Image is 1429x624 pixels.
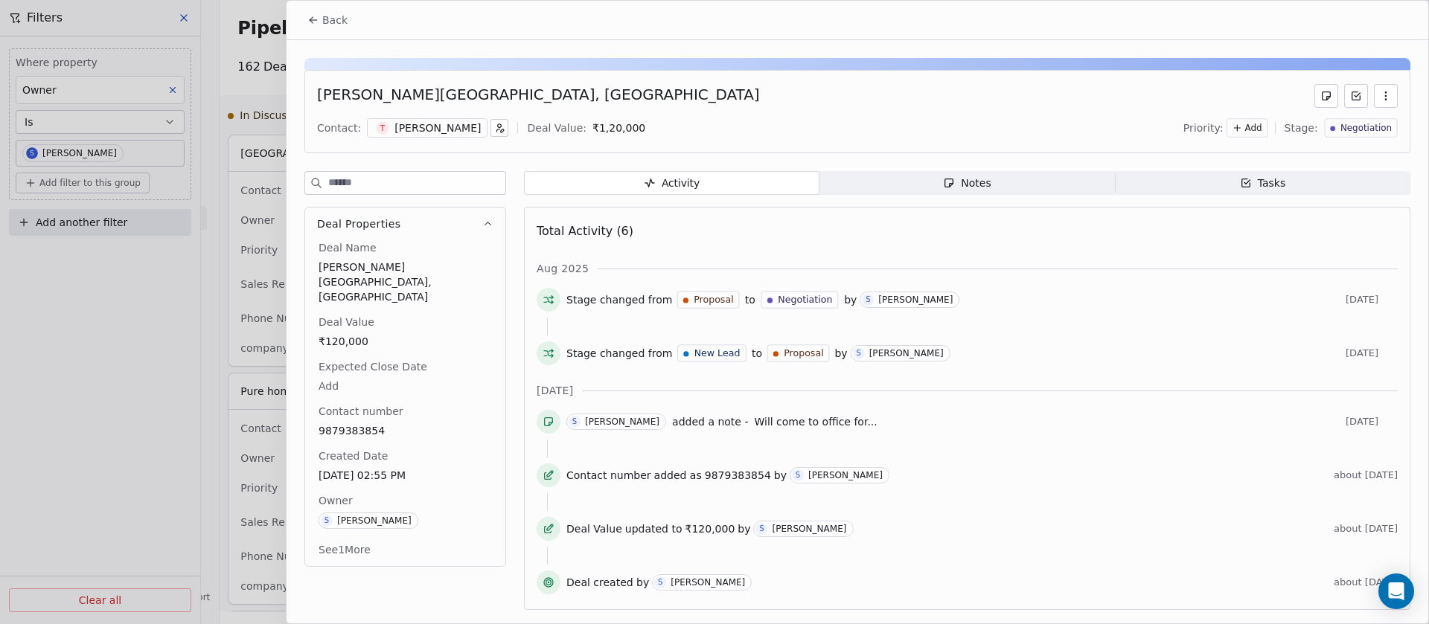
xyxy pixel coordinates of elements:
[566,346,672,361] span: Stage changed from
[316,359,430,374] span: Expected Close Date
[592,122,645,134] span: ₹ 1,20,000
[316,315,377,329] span: Deal Value
[566,292,672,307] span: Stage changed from
[738,521,750,536] span: by
[1346,416,1398,428] span: [DATE]
[844,292,857,307] span: by
[317,84,759,108] div: [PERSON_NAME][GEOGRAPHIC_DATA], [GEOGRAPHIC_DATA]
[685,521,735,536] span: ₹120,000
[943,176,991,191] div: Notes
[625,521,682,536] span: updated to
[1334,469,1398,481] span: about [DATE]
[305,240,505,566] div: Deal Properties
[537,224,633,238] span: Total Activity (6)
[377,122,389,135] span: T
[1346,294,1398,306] span: [DATE]
[316,404,406,419] span: Contact number
[585,416,659,427] div: [PERSON_NAME]
[772,524,846,534] div: [PERSON_NAME]
[834,346,847,361] span: by
[1378,573,1414,609] div: Open Intercom Messenger
[319,379,492,393] span: Add
[1340,122,1392,135] span: Negotiation
[754,413,877,431] a: Will come to office for...
[796,469,800,481] div: S
[774,468,787,483] span: by
[319,260,492,304] span: [PERSON_NAME][GEOGRAPHIC_DATA], [GEOGRAPHIC_DATA]
[752,346,762,361] span: to
[694,293,734,306] span: Proposal
[1334,523,1398,535] span: about [DATE]
[754,416,877,428] span: Will come to office for...
[394,120,481,135] div: [PERSON_NAME]
[537,383,573,398] span: [DATE]
[319,468,492,483] span: [DATE] 02:55 PM
[654,468,702,483] span: added as
[808,470,883,480] div: [PERSON_NAME]
[317,216,400,231] span: Deal Properties
[869,348,944,358] div: [PERSON_NAME]
[694,347,741,360] span: New Lead
[1245,122,1262,135] span: Add
[856,347,860,359] div: S
[319,423,492,438] span: 9879383854
[566,468,651,483] span: Contact number
[310,536,380,563] button: See1More
[566,521,622,536] span: Deal Value
[316,240,380,255] span: Deal Name
[759,523,764,535] div: S
[325,515,329,527] div: S
[866,294,870,306] div: S
[705,468,771,483] span: 9879383854
[1183,120,1224,135] span: Priority:
[322,13,348,28] span: Back
[337,515,412,526] div: [PERSON_NAME]
[566,575,649,590] span: Deal created by
[671,577,745,588] div: [PERSON_NAME]
[316,493,356,508] span: Owner
[745,292,755,307] span: to
[658,576,662,588] div: S
[316,448,391,463] span: Created Date
[878,295,953,305] div: [PERSON_NAME]
[572,416,577,428] div: S
[1240,176,1286,191] div: Tasks
[1285,120,1318,135] span: Stage:
[537,261,589,276] span: Aug 2025
[784,347,823,360] span: Proposal
[319,334,492,349] span: ₹120,000
[1346,347,1398,359] span: [DATE]
[1334,576,1398,588] span: about [DATE]
[317,120,361,135] div: Contact:
[305,208,505,240] button: Deal Properties
[672,414,748,429] span: added a note -
[527,120,586,135] div: Deal Value:
[778,293,832,306] span: Negotiation
[298,7,357,33] button: Back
